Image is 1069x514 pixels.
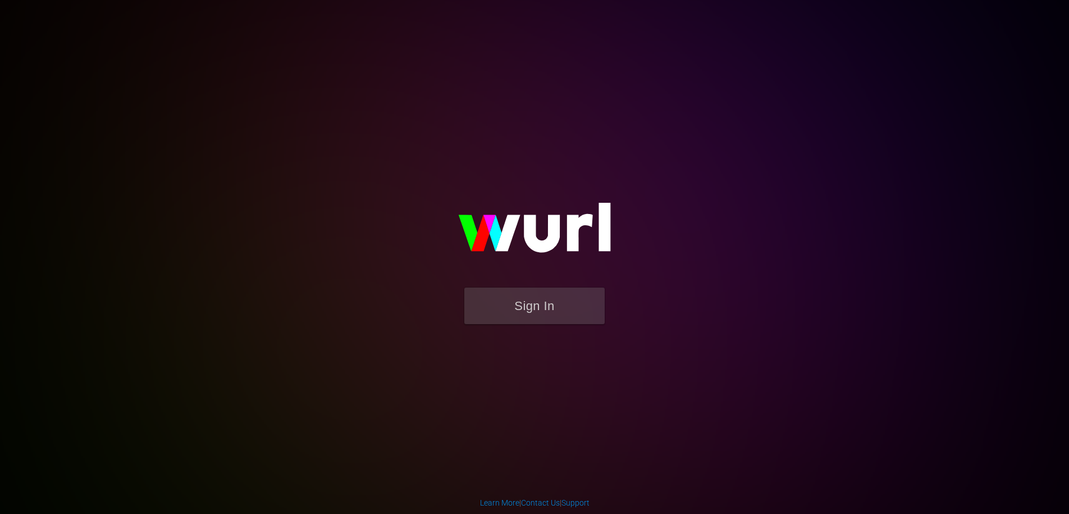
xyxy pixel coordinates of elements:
button: Sign In [464,288,605,324]
a: Contact Us [521,498,560,507]
a: Learn More [480,498,519,507]
a: Support [561,498,590,507]
img: wurl-logo-on-black-223613ac3d8ba8fe6dc639794a292ebdb59501304c7dfd60c99c58986ef67473.svg [422,179,647,288]
div: | | [480,497,590,508]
